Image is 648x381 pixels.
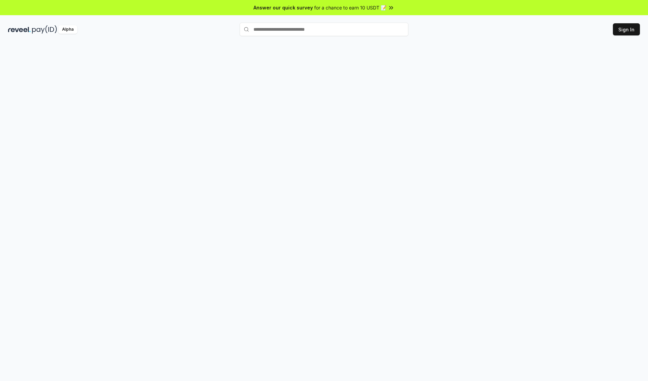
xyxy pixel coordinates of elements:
span: Answer our quick survey [253,4,313,11]
img: pay_id [32,25,57,34]
span: for a chance to earn 10 USDT 📝 [314,4,386,11]
img: reveel_dark [8,25,31,34]
div: Alpha [58,25,77,34]
button: Sign In [613,23,640,35]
